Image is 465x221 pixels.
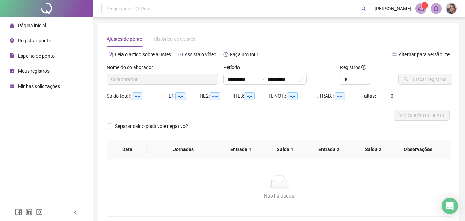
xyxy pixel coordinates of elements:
[223,52,228,57] span: history
[263,140,307,159] th: Saída 1
[178,52,183,57] span: youtube
[442,198,458,214] div: Open Intercom Messenger
[361,65,366,70] span: info-circle
[390,140,446,159] th: Observações
[398,74,452,85] button: Buscar registros
[391,93,393,99] span: 0
[307,140,351,159] th: Entrada 2
[18,53,55,59] span: Espelho de ponto
[421,2,428,9] sup: 1
[15,209,22,215] span: facebook
[10,38,14,43] span: environment
[154,36,195,42] span: Histórico de ajustes
[165,92,200,100] div: HE 1:
[259,77,265,82] span: swap-right
[10,69,14,73] span: clock-circle
[395,145,441,153] span: Observações
[361,93,377,99] span: Faltas:
[107,140,148,159] th: Data
[10,53,14,58] span: file
[244,92,255,100] span: --:--
[210,92,220,100] span: --:--
[399,52,450,57] span: Alternar para versão lite
[223,63,244,71] label: Período
[10,84,14,89] span: schedule
[107,36,142,42] span: Ajustes de ponto
[25,209,32,215] span: linkedin
[394,110,450,121] button: Ver espelho de ponto
[107,92,165,100] div: Saldo total:
[351,140,395,159] th: Saída 2
[10,23,14,28] span: home
[340,63,366,71] span: Registros
[433,6,439,12] span: bell
[115,52,171,57] span: Leia o artigo sobre ajustes
[108,52,113,57] span: file-text
[73,210,78,215] span: left
[234,92,268,100] div: HE 3:
[392,52,397,57] span: swap
[18,23,46,28] span: Página inicial
[219,140,263,159] th: Entrada 1
[148,140,219,159] th: Jornadas
[374,5,411,12] span: [PERSON_NAME]
[335,92,345,100] span: --:--
[107,63,158,71] label: Nome do colaborador
[361,6,367,11] span: search
[446,3,456,14] img: 89123
[184,52,216,57] span: Assista o vídeo
[259,77,265,82] span: to
[200,92,234,100] div: HE 2:
[418,6,424,12] span: notification
[287,92,298,100] span: --:--
[18,68,50,74] span: Meus registros
[424,3,426,8] span: 1
[18,83,60,89] span: Minhas solicitações
[175,92,186,100] span: --:--
[18,38,51,43] span: Registrar ponto
[132,92,142,100] span: --:--
[36,209,43,215] span: instagram
[268,92,313,100] div: H. NOT.:
[115,192,443,200] div: Não há dados
[112,122,191,130] span: Separar saldo positivo e negativo?
[230,52,258,57] span: Faça um tour
[313,92,361,100] div: H. TRAB.:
